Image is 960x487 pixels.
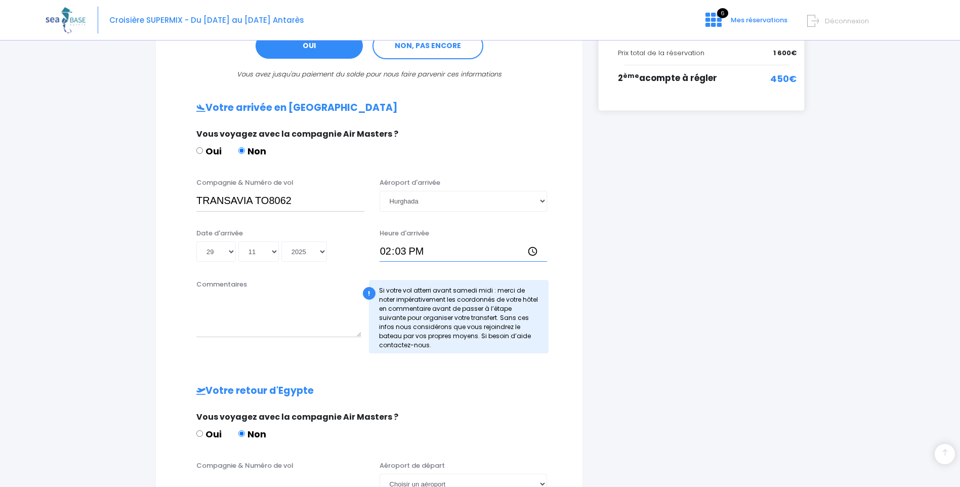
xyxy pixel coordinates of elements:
input: Oui [196,430,203,437]
h2: Votre arrivée en [GEOGRAPHIC_DATA] [176,102,562,114]
span: Vous voyagez avec la compagnie Air Masters ? [196,128,398,140]
span: 1 600€ [773,48,797,58]
span: Mes réservations [731,15,787,25]
h2: Votre retour d'Egypte [176,385,562,397]
label: Oui [196,144,222,158]
span: 2 acompte à régler [618,72,717,84]
a: NON, PAS ENCORE [372,32,483,60]
span: Vous voyagez avec la compagnie Air Masters ? [196,411,398,423]
label: Non [238,427,266,441]
i: Vous avez jusqu'au paiement du solde pour nous faire parvenir ces informations [237,69,502,79]
span: Prix total de la réservation [618,48,704,58]
label: Aéroport de départ [380,461,445,471]
div: ! [363,287,375,300]
label: Non [238,144,266,158]
label: Oui [196,427,222,441]
span: Croisière SUPERMIX - Du [DATE] au [DATE] Antarès [109,15,304,25]
label: Compagnie & Numéro de vol [196,178,294,188]
input: Non [238,147,245,154]
label: Date d'arrivée [196,228,243,238]
label: Commentaires [196,279,247,290]
span: Déconnexion [825,16,869,26]
input: Non [238,430,245,437]
label: Compagnie & Numéro de vol [196,461,294,471]
label: Aéroport d'arrivée [380,178,440,188]
span: 6 [717,8,728,18]
a: 6 Mes réservations [697,19,794,28]
sup: ème [623,71,639,80]
span: 450€ [770,72,797,86]
a: OUI [256,33,363,59]
div: Si votre vol atterri avant samedi midi : merci de noter impérativement les coordonnés de votre hô... [369,280,549,353]
label: Heure d'arrivée [380,228,429,238]
input: Oui [196,147,203,154]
